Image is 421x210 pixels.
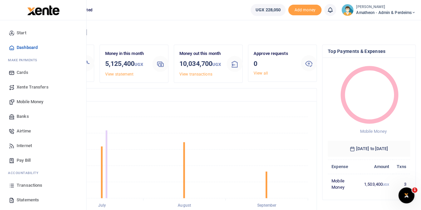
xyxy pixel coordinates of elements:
[17,113,29,120] span: Banks
[105,59,147,70] h3: 5,125,400
[328,159,360,174] th: Expense
[98,203,106,208] tspan: July
[383,183,389,186] small: UGX
[17,99,43,105] span: Mobile Money
[5,80,81,95] a: Xente Transfers
[393,159,410,174] th: Txns
[27,7,60,12] a: logo-small logo-large logo-large
[356,4,416,10] small: [PERSON_NAME]
[5,26,81,40] a: Start
[5,40,81,55] a: Dashboard
[5,193,81,207] a: Statements
[5,138,81,153] a: Internet
[341,4,353,16] img: profile-user
[356,10,416,16] span: Amatheon - Admin & Perdeims
[288,5,321,16] span: Add money
[27,5,60,15] img: logo-large
[360,129,386,134] span: Mobile Money
[5,95,81,109] a: Mobile Money
[5,124,81,138] a: Airtime
[288,5,321,16] li: Toup your wallet
[25,29,416,36] h4: Hello [PERSON_NAME]
[5,168,81,178] li: Ac
[17,142,32,149] span: Internet
[17,69,28,76] span: Cards
[328,174,360,194] td: Mobile Money
[248,4,288,16] li: Wallet ballance
[398,187,414,203] iframe: Intercom live chat
[254,71,268,76] a: View all
[5,153,81,168] a: Pay Bill
[254,50,296,57] p: Approve requests
[5,109,81,124] a: Banks
[11,58,37,63] span: ake Payments
[17,197,39,203] span: Statements
[5,55,81,65] li: M
[17,128,31,134] span: Airtime
[17,44,38,51] span: Dashboard
[5,178,81,193] a: Transactions
[13,170,38,175] span: countability
[251,4,286,16] a: UGX 228,050
[393,174,410,194] td: 3
[105,72,133,77] a: View statement
[288,7,321,12] a: Add money
[31,91,311,99] h4: Transactions Overview
[179,72,212,77] a: View transactions
[17,30,26,36] span: Start
[412,187,417,193] span: 1
[360,159,393,174] th: Amount
[5,65,81,80] a: Cards
[105,50,147,57] p: Money in this month
[256,7,281,13] span: UGX 228,050
[17,157,31,164] span: Pay Bill
[17,182,42,189] span: Transactions
[134,62,143,67] small: UGX
[328,48,410,55] h4: Top Payments & Expenses
[360,174,393,194] td: 1,503,400
[179,59,221,70] h3: 10,034,700
[341,4,416,16] a: profile-user [PERSON_NAME] Amatheon - Admin & Perdeims
[254,59,296,69] h3: 0
[212,62,221,67] small: UGX
[328,141,410,157] h6: [DATE] to [DATE]
[17,84,49,91] span: Xente Transfers
[179,50,221,57] p: Money out this month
